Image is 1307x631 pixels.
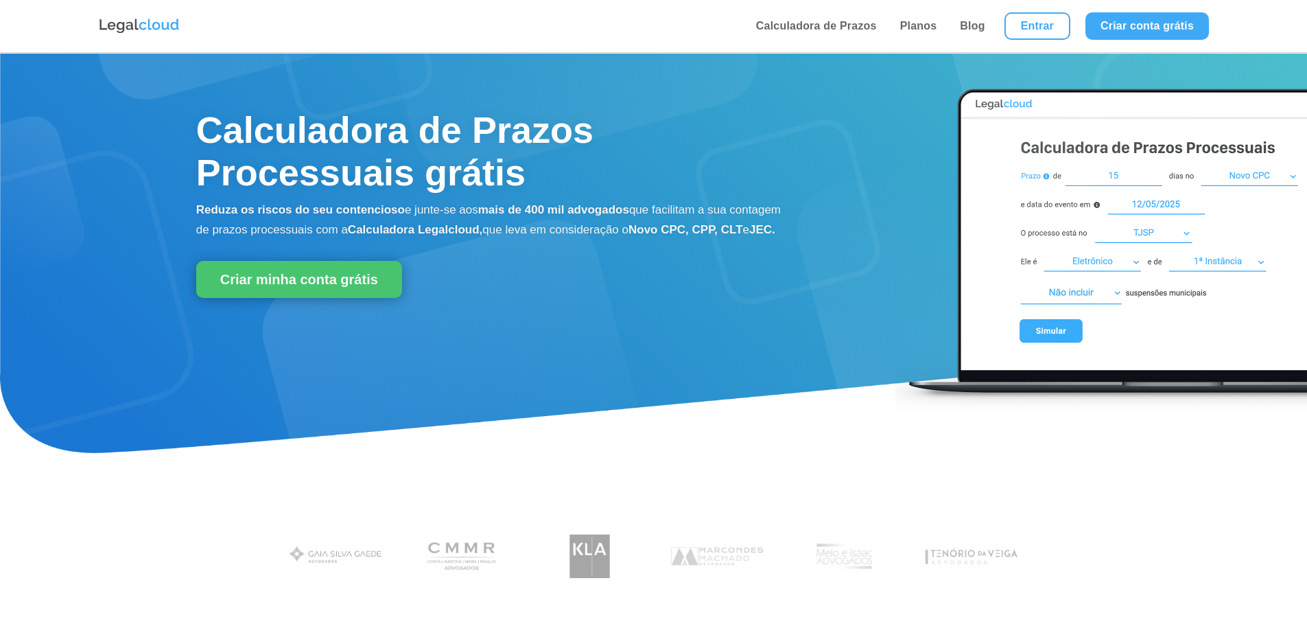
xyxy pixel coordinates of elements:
img: Logo da Legalcloud [98,17,180,35]
p: e junte-se aos que facilitam a sua contagem de prazos processuais com a que leva em consideração o e [196,200,784,240]
img: Koury Lopes Advogados [537,527,642,586]
img: Calculadora de Prazos Processuais Legalcloud [895,74,1307,411]
b: Reduza os riscos do seu contencioso [196,203,405,216]
img: Marcondes Machado Advogados utilizam a Legalcloud [665,527,770,586]
a: Criar minha conta grátis [196,261,402,298]
img: Tenório da Veiga Advogados [919,527,1024,586]
b: Novo CPC, CPP, CLT [628,223,743,236]
img: Profissionais do escritório Melo e Isaac Advogados utilizam a Legalcloud [792,527,897,586]
a: Entrar [1004,12,1070,40]
a: Criar conta grátis [1085,12,1209,40]
img: Costa Martins Meira Rinaldi Advogados [410,527,515,586]
b: JEC. [749,223,775,236]
b: Calculadora Legalcloud, [348,223,483,236]
b: mais de 400 mil advogados [478,203,629,216]
span: Calculadora de Prazos Processuais grátis [196,109,593,193]
img: Gaia Silva Gaede Advogados Associados [283,527,388,586]
a: Calculadora de Prazos Processuais Legalcloud [895,402,1307,413]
